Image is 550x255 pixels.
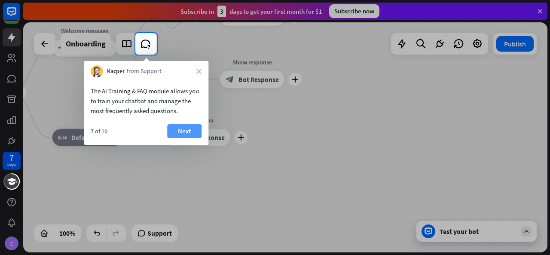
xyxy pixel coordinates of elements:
[7,3,33,29] button: Open LiveChat chat widget
[196,69,202,74] i: close
[91,86,202,116] div: The AI Training & FAQ module allows you to train your chatbot and manage the most frequently aske...
[91,127,107,135] div: 7 of 10
[167,124,202,138] button: Next
[107,67,125,76] span: Kacper
[127,67,162,76] span: from Support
